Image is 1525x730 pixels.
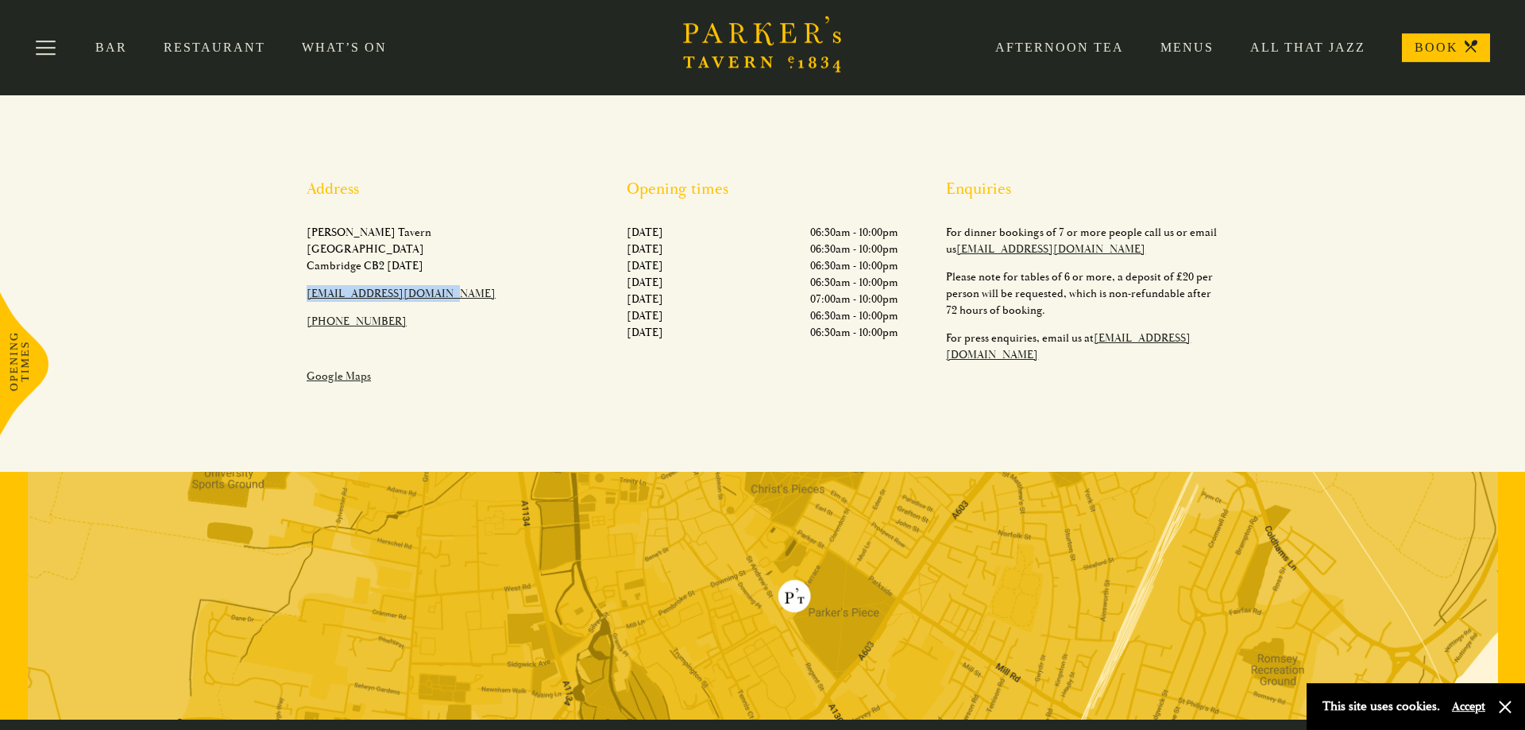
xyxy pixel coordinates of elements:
[627,274,663,291] p: [DATE]
[627,324,663,341] p: [DATE]
[307,180,579,199] h2: Address
[627,257,663,274] p: [DATE]
[307,315,407,328] a: [PHONE_NUMBER]
[1322,695,1440,718] p: This site uses cookies.
[627,291,663,307] p: [DATE]
[810,224,898,241] p: 06:30am - 10:00pm
[810,274,898,291] p: 06:30am - 10:00pm
[810,324,898,341] p: 06:30am - 10:00pm
[810,307,898,324] p: 06:30am - 10:00pm
[946,224,1218,257] p: For dinner bookings of 7 or more people call us or email us
[627,224,663,241] p: [DATE]
[627,307,663,324] p: [DATE]
[810,257,898,274] p: 06:30am - 10:00pm
[627,180,899,199] h2: Opening times
[307,224,579,274] p: [PERSON_NAME] Tavern [GEOGRAPHIC_DATA] Cambridge CB2 [DATE]​
[307,369,371,383] a: Google Maps
[1452,699,1485,714] button: Accept
[307,287,496,300] a: [EMAIL_ADDRESS][DOMAIN_NAME]
[1497,699,1513,715] button: Close and accept
[946,331,1191,361] a: [EMAIL_ADDRESS][DOMAIN_NAME]
[627,241,663,257] p: [DATE]
[946,268,1218,319] p: Please note for tables of 6 or more, a deposit of £20 per person will be requested, which is non-...
[810,241,898,257] p: 06:30am - 10:00pm
[946,180,1218,199] h2: Enquiries
[956,242,1145,256] a: [EMAIL_ADDRESS][DOMAIN_NAME]
[810,291,898,307] p: 07:00am - 10:00pm
[946,330,1218,363] p: For press enquiries, email us at
[28,472,1498,720] img: map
